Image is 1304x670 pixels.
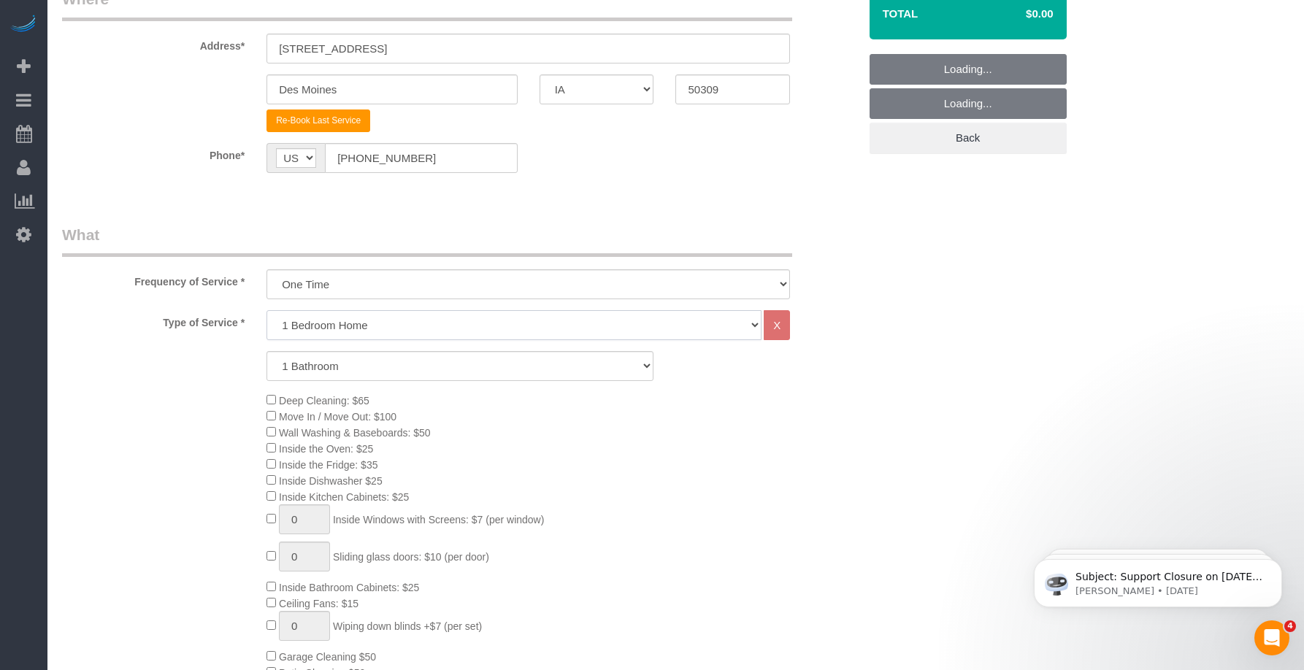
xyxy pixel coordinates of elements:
h4: $0.00 [982,8,1053,20]
button: Re-Book Last Service [266,109,370,132]
span: Inside Bathroom Cabinets: $25 [279,582,419,593]
legend: What [62,224,792,257]
label: Type of Service * [51,310,256,330]
a: Back [870,123,1067,153]
span: Inside Dishwasher $25 [279,475,383,487]
span: Move In / Move Out: $100 [279,411,396,423]
span: 4 [1284,620,1296,632]
input: Zip Code* [675,74,790,104]
iframe: Intercom live chat [1254,620,1289,655]
span: Wall Washing & Baseboards: $50 [279,427,431,439]
input: City* [266,74,518,104]
label: Address* [51,34,256,53]
img: Automaid Logo [9,15,38,35]
span: Inside the Fridge: $35 [279,459,377,471]
span: Garage Cleaning $50 [279,651,376,663]
span: Ceiling Fans: $15 [279,598,358,609]
span: Inside Windows with Screens: $7 (per window) [333,514,544,525]
span: Inside the Oven: $25 [279,443,373,455]
span: Wiping down blinds +$7 (per set) [333,620,482,632]
span: Subject: Support Closure on [DATE] Hey Everyone: Automaid Support will be closed [DATE][DATE] in ... [64,42,250,272]
span: Deep Cleaning: $65 [279,395,369,407]
label: Frequency of Service * [51,269,256,289]
span: Inside Kitchen Cabinets: $25 [279,491,409,503]
strong: Total [883,7,918,20]
input: Phone* [325,143,518,173]
p: Message from Ellie, sent 4w ago [64,56,252,69]
label: Phone* [51,143,256,163]
iframe: Intercom notifications message [1012,528,1304,631]
span: Sliding glass doors: $10 (per door) [333,551,489,563]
